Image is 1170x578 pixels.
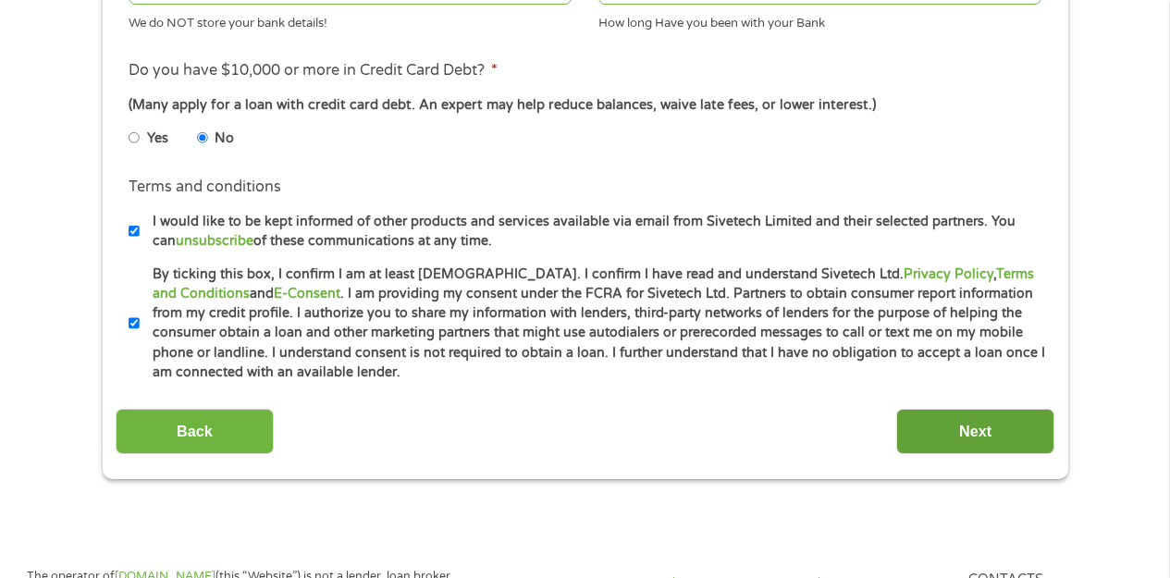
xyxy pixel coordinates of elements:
[129,95,1041,116] div: (Many apply for a loan with credit card debt. An expert may help reduce balances, waive late fees...
[896,409,1054,454] input: Next
[176,233,253,249] a: unsubscribe
[129,7,572,32] div: We do NOT store your bank details!
[598,7,1041,32] div: How long Have you been with your Bank
[129,61,498,80] label: Do you have $10,000 or more in Credit Card Debt?
[129,178,281,197] label: Terms and conditions
[153,266,1034,301] a: Terms and Conditions
[147,129,168,149] label: Yes
[904,266,993,282] a: Privacy Policy
[274,286,340,301] a: E-Consent
[116,409,274,454] input: Back
[140,264,1047,383] label: By ticking this box, I confirm I am at least [DEMOGRAPHIC_DATA]. I confirm I have read and unders...
[215,129,234,149] label: No
[140,212,1047,252] label: I would like to be kept informed of other products and services available via email from Sivetech...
